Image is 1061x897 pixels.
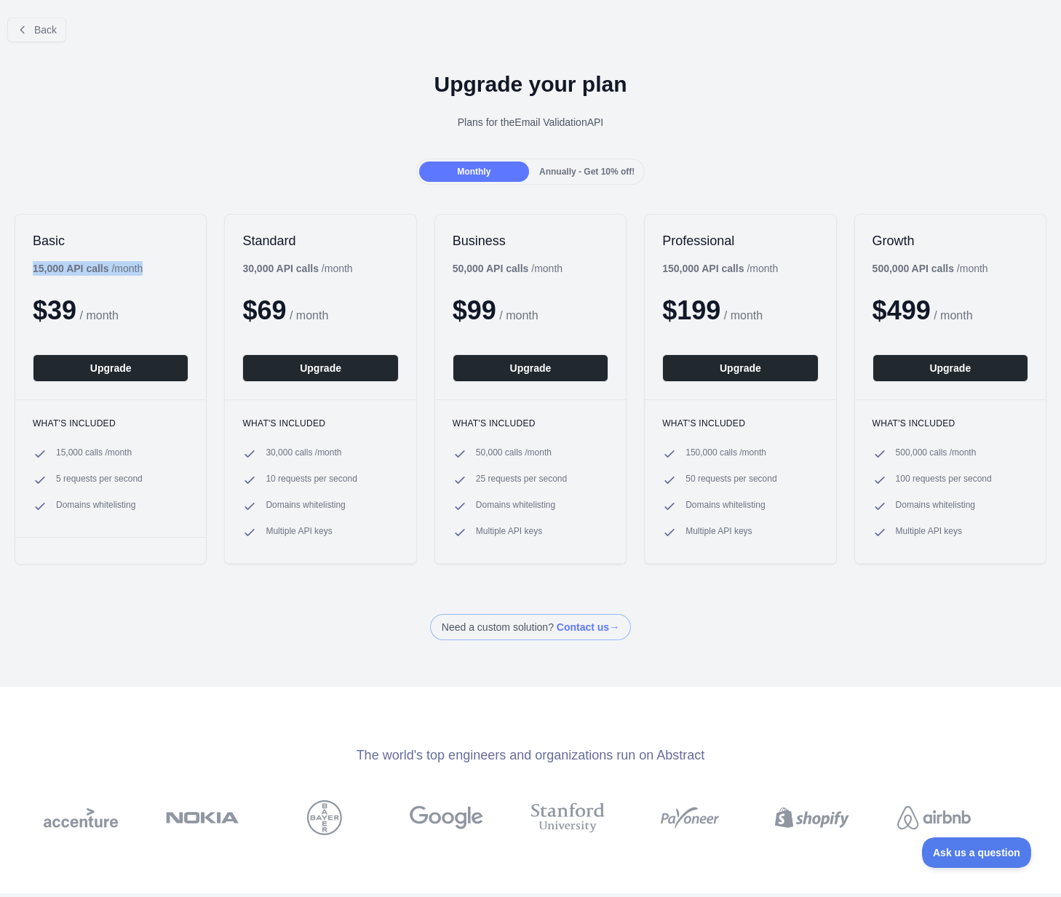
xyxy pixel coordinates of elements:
[662,295,720,325] span: $ 199
[873,295,931,325] span: $ 499
[662,354,818,382] button: Upgrade
[453,354,608,382] button: Upgrade
[922,837,1032,868] iframe: Toggle Customer Support
[724,309,763,322] span: / month
[873,354,1028,382] button: Upgrade
[499,309,538,322] span: / month
[453,295,496,325] span: $ 99
[242,354,398,382] button: Upgrade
